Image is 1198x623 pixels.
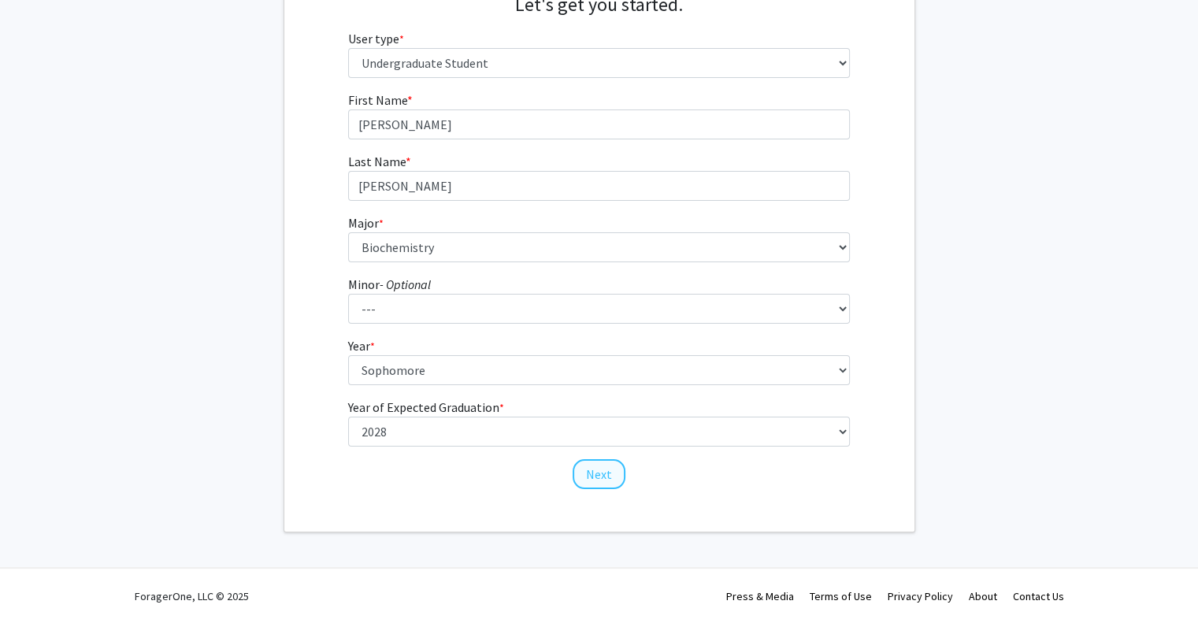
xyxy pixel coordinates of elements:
label: Major [348,213,384,232]
a: Contact Us [1013,589,1064,603]
span: Last Name [348,154,406,169]
label: Minor [348,275,431,294]
a: Press & Media [726,589,794,603]
label: Year of Expected Graduation [348,398,504,417]
a: Privacy Policy [888,589,953,603]
button: Next [573,459,625,489]
label: User type [348,29,404,48]
a: Terms of Use [810,589,872,603]
a: About [969,589,997,603]
span: First Name [348,92,407,108]
label: Year [348,336,375,355]
i: - Optional [380,276,431,292]
iframe: Chat [12,552,67,611]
